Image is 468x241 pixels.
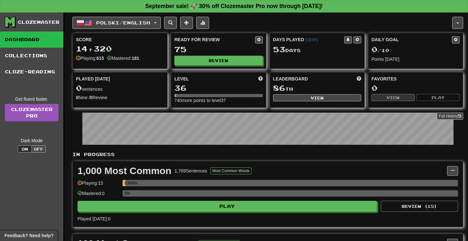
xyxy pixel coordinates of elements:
div: Mastered: [107,55,139,61]
div: Days Played [273,36,344,43]
span: Level [174,76,189,82]
button: Search sentences [164,17,177,29]
div: Dark Mode [5,137,59,144]
button: Add sentence to collection [180,17,193,29]
div: 75 [174,45,262,53]
button: Most Common Words [210,167,252,174]
div: Day s [273,45,361,54]
span: Played [DATE]: 0 [78,216,110,221]
button: More stats [196,17,209,29]
strong: September sale! 🚀 30% off Clozemaster Pro now through [DATE]! [145,3,323,9]
div: Playing: 15 [78,180,119,190]
span: This week in points, UTC [357,76,361,82]
span: 53 [273,45,285,54]
div: Points [DATE] [372,56,460,62]
div: 740 more points to level 37 [174,97,262,104]
button: Off [32,145,46,153]
strong: 0 [76,95,78,100]
button: View [372,94,415,101]
button: On [18,145,32,153]
div: Favorites [372,76,460,82]
div: Mastered: 0 [78,190,119,201]
div: 0 [372,84,460,92]
span: Polski / English [96,20,150,25]
div: sentences [76,84,164,92]
span: Leaderboard [273,76,308,82]
button: Polski/English [72,17,161,29]
div: 36 [174,84,262,92]
strong: 615 [96,56,104,61]
p: In Progress [72,151,463,158]
div: Score [76,36,164,43]
span: 0 [372,45,378,54]
div: 1,000 Most Common [78,166,171,176]
div: 1,769 Sentences [175,168,207,174]
button: View [273,94,361,101]
button: Play [416,94,460,101]
div: Clozemaster [18,19,60,25]
button: Review (15) [381,201,458,212]
a: (CEST) [305,38,318,42]
span: / 10 [372,48,389,53]
div: Ready for Review [174,36,255,43]
div: 0.848% [124,180,125,186]
strong: 0 [90,95,93,100]
button: Full History [437,113,463,120]
a: ClozemasterPro [5,104,59,121]
span: 86 [273,83,285,92]
div: th [273,84,361,92]
button: Play [78,201,377,212]
div: Get fluent faster. [5,96,59,102]
div: Playing: [76,55,104,61]
div: Daily Goal [372,36,452,43]
strong: 181 [132,56,139,61]
span: 0 [76,83,82,92]
button: Review [174,56,262,65]
div: New / Review [76,94,164,101]
span: Score more points to level up [258,76,263,82]
div: 14,320 [76,45,164,53]
span: Open feedback widget [5,232,53,239]
span: Played [DATE] [76,76,110,82]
